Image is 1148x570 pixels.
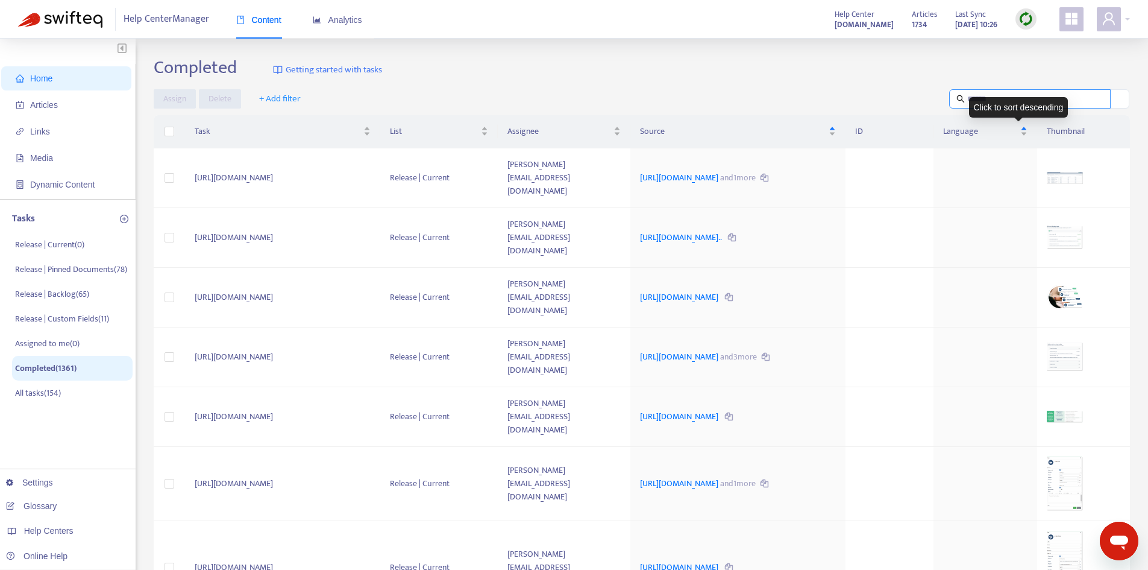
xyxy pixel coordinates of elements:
[185,328,380,387] td: [URL][DOMAIN_NAME]
[955,18,997,31] strong: [DATE] 10:26
[835,18,894,31] strong: [DOMAIN_NAME]
[720,477,756,490] span: and 1 more
[835,17,894,31] a: [DOMAIN_NAME]
[498,115,631,148] th: Assignee
[16,127,24,136] span: link
[1102,11,1116,26] span: user
[15,387,61,399] p: All tasks ( 154 )
[1047,411,1083,423] img: media-preview
[199,89,241,109] button: Delete
[18,11,102,28] img: Swifteq
[259,92,301,106] span: + Add filter
[835,8,874,21] span: Help Center
[845,115,933,148] th: ID
[640,410,720,423] a: [URL][DOMAIN_NAME]
[6,551,67,561] a: Online Help
[30,127,50,136] span: Links
[16,180,24,189] span: container
[15,263,127,276] p: Release | Pinned Documents ( 78 )
[640,477,720,490] a: [URL][DOMAIN_NAME]
[1047,343,1083,370] img: media-preview
[1047,173,1083,184] img: media-preview
[15,362,77,375] p: Completed ( 1361 )
[185,268,380,328] td: [URL][DOMAIN_NAME]
[640,230,723,244] a: [URL][DOMAIN_NAME]..
[120,215,128,223] span: plus-circle
[380,268,498,328] td: Release | Current
[380,148,498,208] td: Release | Current
[380,208,498,268] td: Release | Current
[236,15,281,25] span: Content
[273,65,283,75] img: image-link
[720,350,757,364] span: and 3 more
[720,171,756,185] span: and 1 more
[640,350,720,364] a: [URL][DOMAIN_NAME]
[154,89,196,109] button: Assign
[185,148,380,208] td: [URL][DOMAIN_NAME]
[6,501,57,511] a: Glossary
[1037,115,1130,148] th: Thumbnail
[6,478,53,487] a: Settings
[30,180,95,189] span: Dynamic Content
[380,387,498,447] td: Release | Current
[250,89,310,109] button: + Add filter
[185,387,380,447] td: [URL][DOMAIN_NAME]
[16,74,24,83] span: home
[956,95,965,103] span: search
[1064,11,1079,26] span: appstore
[24,526,74,536] span: Help Centers
[507,125,612,138] span: Assignee
[30,153,53,163] span: Media
[15,312,109,325] p: Release | Custom Fields ( 11 )
[498,268,631,328] td: [PERSON_NAME][EMAIL_ADDRESS][DOMAIN_NAME]
[236,16,245,24] span: book
[1018,11,1034,27] img: sync.dc5367851b00ba804db3.png
[15,288,89,300] p: Release | Backlog ( 65 )
[313,15,362,25] span: Analytics
[640,171,720,185] a: [URL][DOMAIN_NAME]
[498,328,631,387] td: [PERSON_NAME][EMAIL_ADDRESS][DOMAIN_NAME]
[30,74,52,83] span: Home
[185,115,380,148] th: Task
[1047,457,1083,511] img: media-preview
[185,447,380,522] td: [URL][DOMAIN_NAME]
[16,101,24,109] span: account-book
[498,387,631,447] td: [PERSON_NAME][EMAIL_ADDRESS][DOMAIN_NAME]
[380,447,498,522] td: Release | Current
[154,57,237,78] h2: Completed
[15,238,84,251] p: Release | Current ( 0 )
[943,125,1018,138] span: Language
[15,337,80,350] p: Assigned to me ( 0 )
[912,18,927,31] strong: 1734
[313,16,321,24] span: area-chart
[124,8,209,31] span: Help Center Manager
[1100,522,1138,560] iframe: Button to launch messaging window
[380,115,498,148] th: List
[1047,284,1083,311] img: media-preview
[30,100,58,110] span: Articles
[498,447,631,522] td: [PERSON_NAME][EMAIL_ADDRESS][DOMAIN_NAME]
[969,97,1068,118] div: Click to sort descending
[273,57,382,83] a: Getting started with tasks
[390,125,478,138] span: List
[640,125,826,138] span: Source
[498,148,631,208] td: [PERSON_NAME][EMAIL_ADDRESS][DOMAIN_NAME]
[498,208,631,268] td: [PERSON_NAME][EMAIL_ADDRESS][DOMAIN_NAME]
[912,8,937,21] span: Articles
[16,154,24,162] span: file-image
[12,212,35,226] p: Tasks
[286,63,382,77] span: Getting started with tasks
[640,290,720,304] a: [URL][DOMAIN_NAME]
[955,8,986,21] span: Last Sync
[380,328,498,387] td: Release | Current
[185,208,380,268] td: [URL][DOMAIN_NAME]
[1047,226,1083,249] img: media-preview
[195,125,361,138] span: Task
